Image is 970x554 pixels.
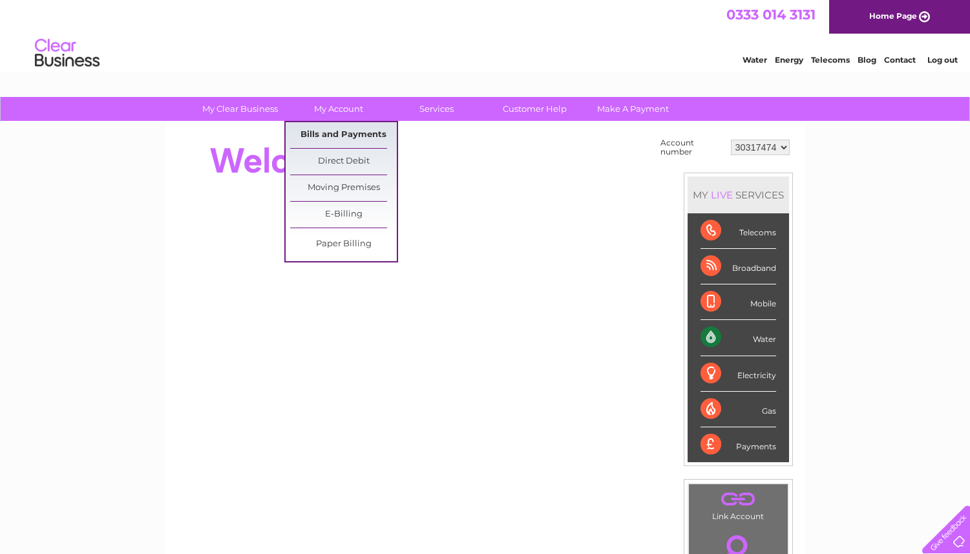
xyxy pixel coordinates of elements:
div: Mobile [701,284,776,320]
a: E-Billing [290,202,397,228]
a: Make A Payment [580,97,686,121]
div: Gas [701,392,776,427]
a: Paper Billing [290,231,397,257]
a: 0333 014 3131 [726,6,816,23]
a: Customer Help [481,97,588,121]
td: Account number [657,135,728,160]
img: logo.png [34,34,100,73]
a: Direct Debit [290,149,397,175]
div: LIVE [708,189,735,201]
a: Water [743,55,767,65]
a: My Clear Business [187,97,293,121]
a: Log out [927,55,958,65]
a: My Account [285,97,392,121]
div: Electricity [701,356,776,392]
a: Blog [858,55,876,65]
div: Clear Business is a trading name of Verastar Limited (registered in [GEOGRAPHIC_DATA] No. 3667643... [180,7,791,63]
div: MY SERVICES [688,176,789,213]
a: Services [383,97,490,121]
td: Link Account [688,484,788,524]
a: Telecoms [811,55,850,65]
a: . [692,487,785,510]
div: Water [701,320,776,356]
div: Payments [701,427,776,462]
a: Moving Premises [290,175,397,201]
a: Energy [775,55,803,65]
div: Telecoms [701,213,776,249]
a: Contact [884,55,916,65]
div: Broadband [701,249,776,284]
a: Bills and Payments [290,122,397,148]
